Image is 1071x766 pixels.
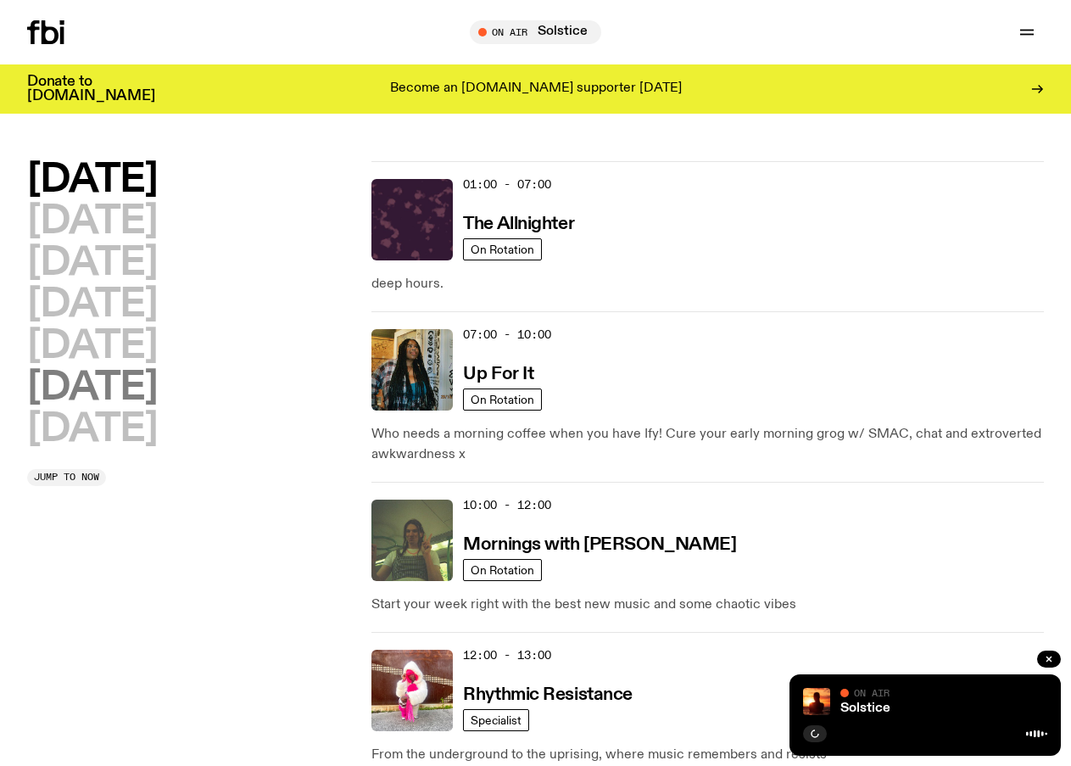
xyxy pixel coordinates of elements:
[371,274,1044,294] p: deep hours.
[854,687,890,698] span: On Air
[463,362,533,383] a: Up For It
[803,688,830,715] img: A girl standing in the ocean as waist level, staring into the rise of the sun.
[27,286,157,324] button: [DATE]
[27,327,157,366] button: [DATE]
[463,709,529,731] a: Specialist
[27,203,157,241] button: [DATE]
[371,329,453,411] img: Ify - a Brown Skin girl with black braided twists, looking up to the side with her tongue stickin...
[463,497,551,513] span: 10:00 - 12:00
[463,536,736,554] h3: Mornings with [PERSON_NAME]
[27,244,157,282] button: [DATE]
[463,683,633,704] a: Rhythmic Resistance
[470,20,601,44] button: On AirSolstice
[463,212,574,233] a: The Allnighter
[463,686,633,704] h3: Rhythmic Resistance
[463,238,542,260] a: On Rotation
[463,533,736,554] a: Mornings with [PERSON_NAME]
[840,702,890,715] a: Solstice
[463,389,542,411] a: On Rotation
[27,411,157,449] button: [DATE]
[463,559,542,581] a: On Rotation
[27,369,157,407] button: [DATE]
[463,215,574,233] h3: The Allnighter
[27,469,106,486] button: Jump to now
[34,472,99,482] span: Jump to now
[463,176,551,193] span: 01:00 - 07:00
[463,366,533,383] h3: Up For It
[488,25,593,38] span: Tune in live
[471,393,534,405] span: On Rotation
[463,327,551,343] span: 07:00 - 10:00
[371,650,453,731] img: Attu crouches on gravel in front of a brown wall. They are wearing a white fur coat with a hood, ...
[471,563,534,576] span: On Rotation
[390,81,682,97] p: Become an [DOMAIN_NAME] supporter [DATE]
[371,595,1044,615] p: Start your week right with the best new music and some chaotic vibes
[371,745,1044,765] p: From the underground to the uprising, where music remembers and resists
[371,424,1044,465] p: Who needs a morning coffee when you have Ify! Cure your early morning grog w/ SMAC, chat and extr...
[471,713,522,726] span: Specialist
[463,647,551,663] span: 12:00 - 13:00
[27,161,157,199] button: [DATE]
[471,243,534,255] span: On Rotation
[27,75,155,103] h3: Donate to [DOMAIN_NAME]
[371,500,453,581] img: Jim Kretschmer in a really cute outfit with cute braids, standing on a train holding up a peace s...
